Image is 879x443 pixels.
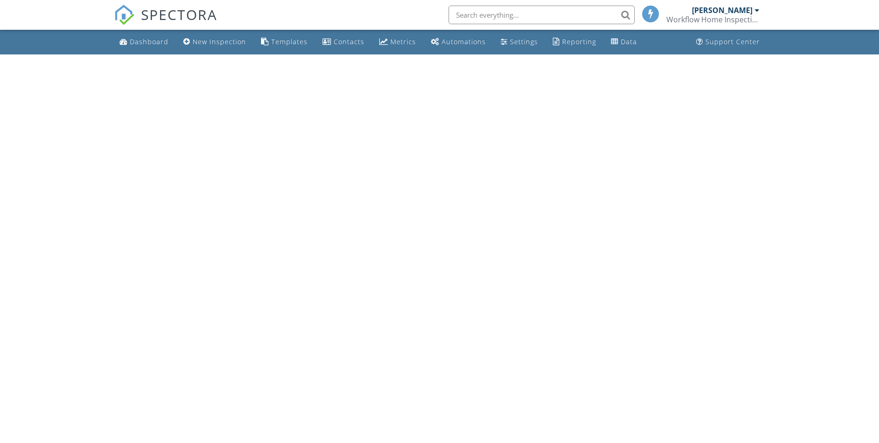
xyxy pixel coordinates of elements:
[497,34,542,51] a: Settings
[114,5,134,25] img: The Best Home Inspection Software - Spectora
[442,37,486,46] div: Automations
[621,37,637,46] div: Data
[180,34,250,51] a: New Inspection
[449,6,635,24] input: Search everything...
[376,34,420,51] a: Metrics
[427,34,490,51] a: Automations (Basic)
[562,37,596,46] div: Reporting
[334,37,364,46] div: Contacts
[692,34,764,51] a: Support Center
[666,15,759,24] div: Workflow Home Inspections
[271,37,308,46] div: Templates
[193,37,246,46] div: New Inspection
[257,34,311,51] a: Templates
[607,34,641,51] a: Data
[390,37,416,46] div: Metrics
[116,34,172,51] a: Dashboard
[130,37,168,46] div: Dashboard
[141,5,217,24] span: SPECTORA
[319,34,368,51] a: Contacts
[692,6,752,15] div: [PERSON_NAME]
[114,13,217,32] a: SPECTORA
[510,37,538,46] div: Settings
[549,34,600,51] a: Reporting
[705,37,760,46] div: Support Center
